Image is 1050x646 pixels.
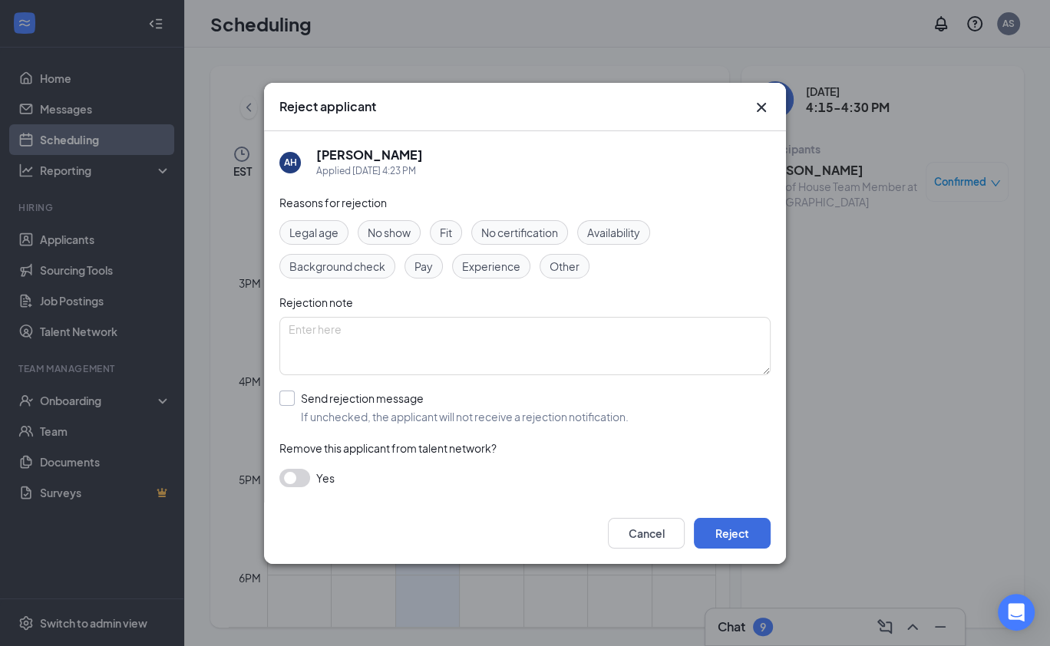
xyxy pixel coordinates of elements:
button: Reject [694,518,771,549]
div: Open Intercom Messenger [998,594,1035,631]
button: Cancel [608,518,685,549]
h5: [PERSON_NAME] [316,147,423,163]
span: Fit [440,224,452,241]
svg: Cross [752,98,771,117]
span: Yes [316,469,335,487]
button: Close [752,98,771,117]
span: No certification [481,224,558,241]
span: Rejection note [279,295,353,309]
span: No show [368,224,411,241]
span: Background check [289,258,385,275]
span: Remove this applicant from talent network? [279,441,497,455]
span: Legal age [289,224,338,241]
span: Reasons for rejection [279,196,387,209]
span: Availability [587,224,640,241]
span: Pay [414,258,433,275]
span: Experience [462,258,520,275]
div: Applied [DATE] 4:23 PM [316,163,423,179]
div: AH [284,156,297,169]
h3: Reject applicant [279,98,376,115]
span: Other [550,258,579,275]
